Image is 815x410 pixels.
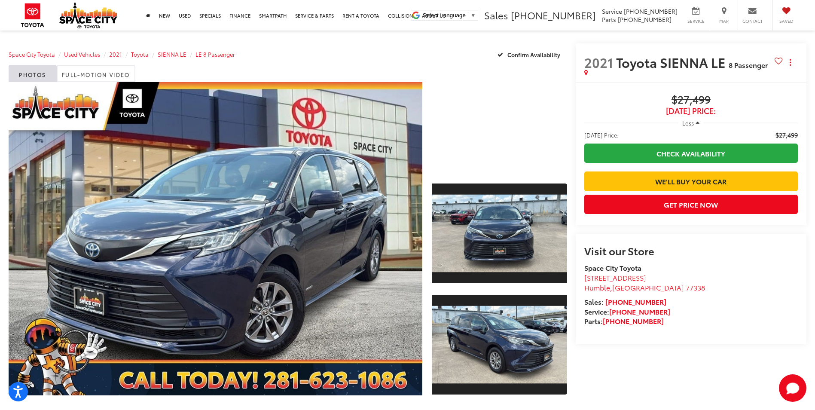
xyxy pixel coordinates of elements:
span: Saved [777,18,796,24]
span: Parts [602,15,616,24]
span: , [584,282,705,292]
a: Space City Toyota [9,50,55,58]
img: Space City Toyota [59,2,117,28]
img: 2021 Toyota SIENNA LE LE 8 Passenger [4,80,427,397]
a: We'll Buy Your Car [584,171,798,191]
a: LE 8 Passenger [195,50,235,58]
span: [PHONE_NUMBER] [624,7,678,15]
a: Expand Photo 0 [9,82,422,395]
span: Toyota SIENNA LE [616,53,729,71]
span: Less [682,119,694,127]
button: Get Price Now [584,195,798,214]
svg: Start Chat [779,374,806,402]
a: Used Vehicles [64,50,100,58]
button: Actions [783,55,798,70]
img: 2021 Toyota SIENNA LE LE 8 Passenger [430,194,568,272]
span: Contact [742,18,763,24]
a: Toyota [131,50,149,58]
a: Check Availability [584,144,798,163]
button: Less [678,115,704,131]
a: Expand Photo 2 [432,294,567,395]
a: Full-Motion Video [57,65,135,82]
strong: Service: [584,306,670,316]
span: ▼ [470,12,476,18]
div: View Full-Motion Video [432,82,567,172]
strong: Parts: [584,316,664,326]
span: [DATE] Price: [584,131,619,139]
button: Confirm Availability [493,47,567,62]
a: SIENNA LE [158,50,186,58]
span: $27,499 [584,94,798,107]
a: Expand Photo 1 [432,183,567,284]
span: [GEOGRAPHIC_DATA] [612,282,684,292]
span: Confirm Availability [507,51,560,58]
a: Photos [9,65,57,82]
span: Service [686,18,705,24]
span: 8 Passenger [729,60,768,70]
a: [PHONE_NUMBER] [603,316,664,326]
span: 77338 [686,282,705,292]
span: Map [714,18,733,24]
span: dropdown dots [790,59,791,66]
span: [PHONE_NUMBER] [511,8,596,22]
span: Service [602,7,622,15]
a: [PHONE_NUMBER] [605,297,666,306]
span: 2021 [584,53,613,71]
span: [PHONE_NUMBER] [618,15,672,24]
a: [STREET_ADDRESS] Humble,[GEOGRAPHIC_DATA] 77338 [584,272,705,292]
span: $27,499 [775,131,798,139]
span: Select Language [423,12,466,18]
a: 2021 [109,50,122,58]
h2: Visit our Store [584,245,798,256]
span: Sales [484,8,508,22]
button: Toggle Chat Window [779,374,806,402]
span: [STREET_ADDRESS] [584,272,646,282]
a: [PHONE_NUMBER] [609,306,670,316]
span: Humble [584,282,610,292]
span: Sales: [584,297,604,306]
span: [DATE] Price: [584,107,798,115]
img: 2021 Toyota SIENNA LE LE 8 Passenger [430,306,568,384]
strong: Space City Toyota [584,263,641,272]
